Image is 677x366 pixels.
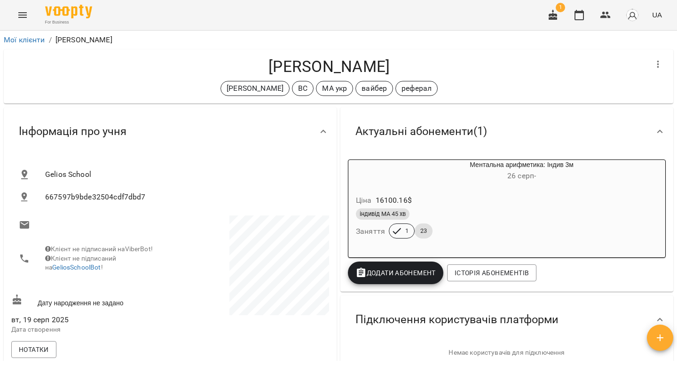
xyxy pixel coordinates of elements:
[348,262,443,284] button: Додати Абонемент
[4,107,337,156] div: Інформація про учня
[356,225,385,238] h6: Заняття
[455,267,529,278] span: Історія абонементів
[45,5,92,18] img: Voopty Logo
[556,3,565,12] span: 1
[507,171,536,180] span: 26 серп -
[394,160,650,183] div: Ментальна арифметика: Індив 3м
[362,83,387,94] p: вайбер
[340,107,673,156] div: Актуальні абонементи(1)
[11,325,168,334] p: Дата створення
[401,83,432,94] p: реферал
[52,263,101,271] a: GeliosSchoolBot
[400,227,414,235] span: 1
[348,160,650,250] button: Ментальна арифметика: Індив 3м26 серп- Ціна16100.16$індивід МА 45 хвЗаняття123
[49,34,52,46] li: /
[292,81,314,96] div: ВС
[348,160,394,183] div: Ментальна арифметика: Індив 3м
[316,81,353,96] div: МА укр
[11,4,34,26] button: Menu
[652,10,662,20] span: UA
[11,341,56,358] button: Нотатки
[45,245,153,253] span: Клієнт не підписаний на ViberBot!
[19,124,126,139] span: Інформація про учня
[4,35,45,44] a: Мої клієнти
[45,19,92,25] span: For Business
[19,344,49,355] span: Нотатки
[415,227,433,235] span: 23
[55,34,112,46] p: [PERSON_NAME]
[298,83,307,94] p: ВС
[356,194,372,207] h6: Ціна
[376,195,412,206] p: 16100.16 $
[355,81,393,96] div: вайбер
[395,81,438,96] div: реферал
[626,8,639,22] img: avatar_s.png
[348,348,666,358] p: Немає користувачів для підключення
[11,57,647,76] h4: [PERSON_NAME]
[355,124,487,139] span: Актуальні абонементи ( 1 )
[45,169,322,180] span: Gelios School
[220,81,290,96] div: [PERSON_NAME]
[4,34,673,46] nav: breadcrumb
[11,314,168,326] span: вт, 19 серп 2025
[322,83,347,94] p: МА укр
[45,191,322,203] span: 667597b9bde32504cdf7dbd7
[447,264,536,281] button: Історія абонементів
[227,83,283,94] p: [PERSON_NAME]
[45,255,116,271] span: Клієнт не підписаний на !
[355,267,436,278] span: Додати Абонемент
[340,295,673,344] div: Підключення користувачів платформи
[355,312,559,327] span: Підключення користувачів платформи
[648,6,666,24] button: UA
[356,210,409,218] span: індивід МА 45 хв
[9,292,170,310] div: Дату народження не задано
